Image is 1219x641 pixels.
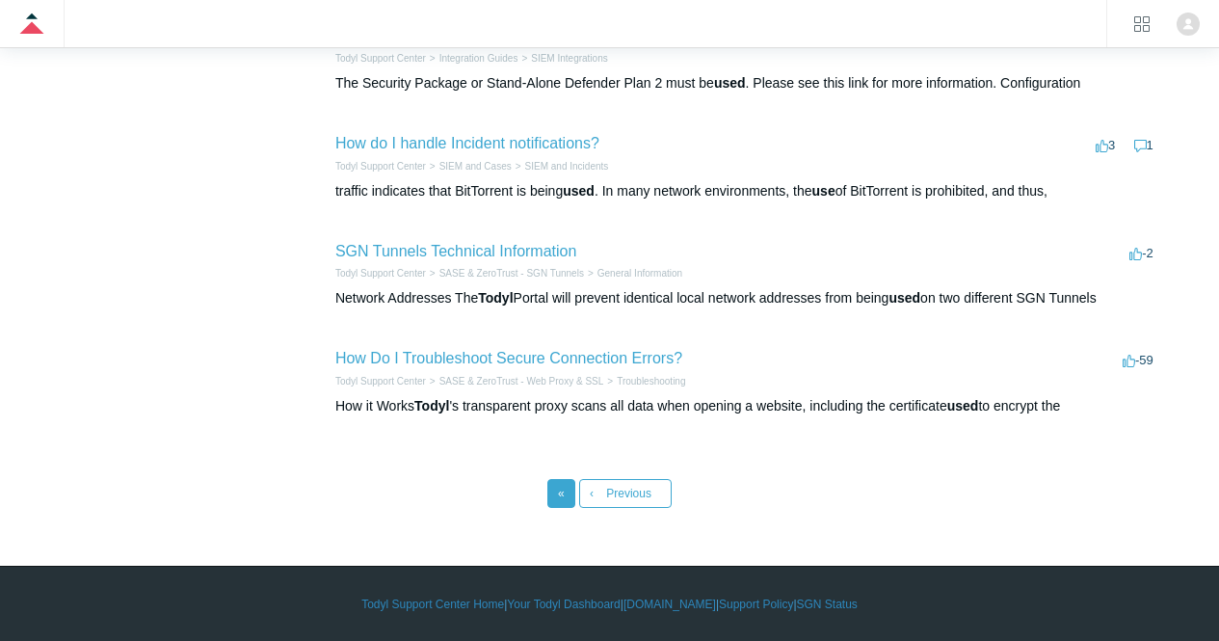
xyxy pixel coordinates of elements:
span: -59 [1123,353,1153,367]
zd-hc-trigger: Click your profile icon to open the profile menu [1177,13,1200,36]
a: Your Todyl Dashboard [507,596,620,613]
a: SIEM and Cases [439,161,512,172]
a: Todyl Support Center [335,268,426,279]
a: SIEM Integrations [531,53,607,64]
a: SGN Tunnels Technical Information [335,243,577,259]
em: use [812,183,835,199]
div: Network Addresses The Portal will prevent identical local network addresses from being on two dif... [335,288,1158,308]
a: Support Policy [719,596,793,613]
span: -2 [1129,246,1153,260]
li: Integration Guides [426,51,518,66]
div: The Security Package or Stand-Alone Defender Plan 2 must be . Please see this link for more infor... [335,73,1158,93]
em: Todyl [478,290,513,306]
a: Troubleshooting [617,376,685,387]
a: Todyl Support Center [335,376,426,387]
div: traffic indicates that BitTorrent is being . In many network environments, the of BitTorrent is p... [335,181,1158,201]
em: Todyl [414,398,449,414]
li: Todyl Support Center [335,266,426,280]
a: How Do I Troubleshoot Secure Connection Errors? [335,350,682,366]
li: SIEM Integrations [517,51,607,66]
em: used [947,398,979,414]
a: SIEM and Incidents [525,161,609,172]
div: | | | | [61,596,1158,613]
li: SIEM and Cases [426,159,512,174]
em: used [563,183,595,199]
a: Todyl Support Center Home [361,596,504,613]
span: ‹ [590,487,594,500]
a: Todyl Support Center [335,161,426,172]
a: SASE & ZeroTrust - Web Proxy & SSL [439,376,604,387]
a: General Information [597,268,682,279]
a: [DOMAIN_NAME] [623,596,716,613]
span: 3 [1096,138,1115,152]
em: used [888,290,920,306]
span: Previous [606,487,651,500]
a: Previous [579,479,672,508]
a: SASE & ZeroTrust - SGN Tunnels [439,268,584,279]
li: General Information [584,266,682,280]
span: 1 [1134,138,1153,152]
a: Todyl Support Center [335,53,426,64]
li: Todyl Support Center [335,159,426,174]
div: How it Works 's transparent proxy scans all data when opening a website, including the certificat... [335,396,1158,416]
li: SASE & ZeroTrust - SGN Tunnels [426,266,584,280]
li: Todyl Support Center [335,51,426,66]
li: Todyl Support Center [335,374,426,388]
a: How do I handle Incident notifications? [335,135,599,151]
a: SGN Status [797,596,858,613]
li: Troubleshooting [603,374,685,388]
li: SIEM and Incidents [512,159,609,174]
a: Integration Guides [439,53,518,64]
img: user avatar [1177,13,1200,36]
em: used [714,75,746,91]
span: « [558,487,565,500]
li: SASE & ZeroTrust - Web Proxy & SSL [426,374,603,388]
